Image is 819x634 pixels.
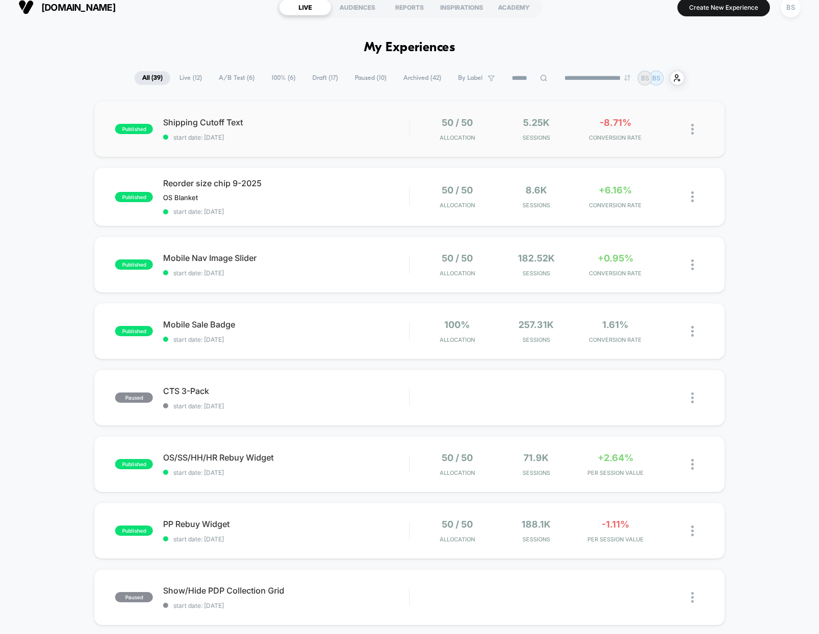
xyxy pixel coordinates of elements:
[115,526,153,536] span: published
[163,519,409,529] span: PP Rebuy Widget
[526,185,547,195] span: 8.6k
[499,202,574,209] span: Sessions
[163,134,409,141] span: start date: [DATE]
[691,592,694,603] img: close
[499,270,574,277] span: Sessions
[163,386,409,396] span: CTS 3-Pack
[578,536,652,543] span: PER SESSION VALUE
[578,134,652,141] span: CONVERSION RATE
[172,71,210,85] span: Live ( 12 )
[518,319,554,330] span: 257.31k
[440,336,475,343] span: Allocation
[163,193,198,202] span: OS Blanket
[163,585,409,596] span: Show/Hide PDP Collection Grid
[163,178,409,188] span: Reorder size chip 9-2025
[115,392,153,403] span: paused
[440,270,475,277] span: Allocation
[440,202,475,209] span: Allocation
[163,319,409,330] span: Mobile Sale Badge
[115,459,153,469] span: published
[691,392,694,403] img: close
[442,185,473,195] span: 50 / 50
[440,469,475,476] span: Allocation
[523,117,550,128] span: 5.25k
[440,536,475,543] span: Allocation
[134,71,170,85] span: All ( 39 )
[598,253,633,264] span: +0.95%
[163,469,409,476] span: start date: [DATE]
[578,270,652,277] span: CONVERSION RATE
[691,526,694,536] img: close
[444,319,470,330] span: 100%
[347,71,394,85] span: Paused ( 10 )
[440,134,475,141] span: Allocation
[163,402,409,410] span: start date: [DATE]
[691,326,694,337] img: close
[41,2,116,13] span: [DOMAIN_NAME]
[598,452,633,463] span: +2.64%
[264,71,303,85] span: 100% ( 6 )
[163,336,409,343] span: start date: [DATE]
[600,117,631,128] span: -8.71%
[396,71,449,85] span: Archived ( 42 )
[524,452,549,463] span: 71.9k
[641,74,649,82] p: BS
[211,71,262,85] span: A/B Test ( 6 )
[163,253,409,263] span: Mobile Nav Image Slider
[115,259,153,270] span: published
[691,259,694,270] img: close
[163,269,409,277] span: start date: [DATE]
[163,452,409,463] span: OS/SS/HH/HR Rebuy Widget
[652,74,661,82] p: BS
[442,117,473,128] span: 50 / 50
[163,602,409,609] span: start date: [DATE]
[115,192,153,202] span: published
[499,469,574,476] span: Sessions
[163,208,409,215] span: start date: [DATE]
[499,536,574,543] span: Sessions
[602,319,628,330] span: 1.61%
[442,253,473,264] span: 50 / 50
[578,336,652,343] span: CONVERSION RATE
[691,124,694,135] img: close
[521,519,551,530] span: 188.1k
[442,452,473,463] span: 50 / 50
[305,71,346,85] span: Draft ( 17 )
[691,191,694,202] img: close
[115,592,153,602] span: paused
[364,40,456,55] h1: My Experiences
[599,185,632,195] span: +6.16%
[602,519,629,530] span: -1.11%
[163,117,409,127] span: Shipping Cutoff Text
[115,326,153,336] span: published
[578,469,652,476] span: PER SESSION VALUE
[115,124,153,134] span: published
[518,253,555,264] span: 182.52k
[499,336,574,343] span: Sessions
[442,519,473,530] span: 50 / 50
[458,74,483,82] span: By Label
[578,202,652,209] span: CONVERSION RATE
[624,75,630,81] img: end
[691,459,694,470] img: close
[163,535,409,543] span: start date: [DATE]
[499,134,574,141] span: Sessions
